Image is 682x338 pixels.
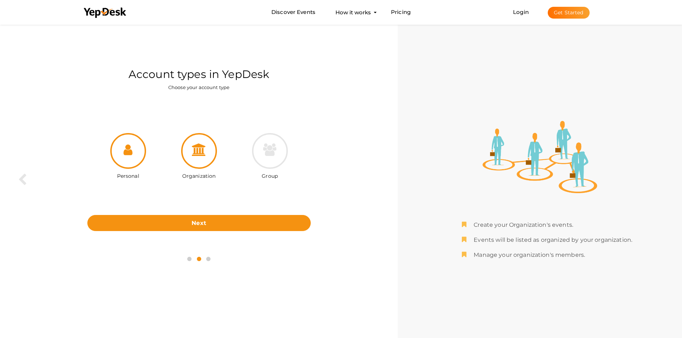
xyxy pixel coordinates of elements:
a: Pricing [391,6,411,19]
a: Discover Events [271,6,315,19]
a: Login [513,9,529,15]
button: How it works [333,6,373,19]
img: org-illustration.png [483,121,597,193]
b: Next [192,220,206,226]
label: Account types in YepDesk [129,67,269,82]
button: Next [87,215,311,231]
label: Organization [182,169,216,180]
label: Choose your account type [168,84,229,91]
div: Organization account [164,133,234,181]
button: Get Started [548,7,590,19]
label: Personal [117,169,139,180]
div: Group account [234,133,305,181]
li: Manage your organization's members. [462,251,632,259]
li: Create your Organization's events. [462,221,632,229]
div: Personal account [93,133,164,181]
label: Group [262,169,278,180]
li: Events will be listed as organized by your organization. [462,236,632,244]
